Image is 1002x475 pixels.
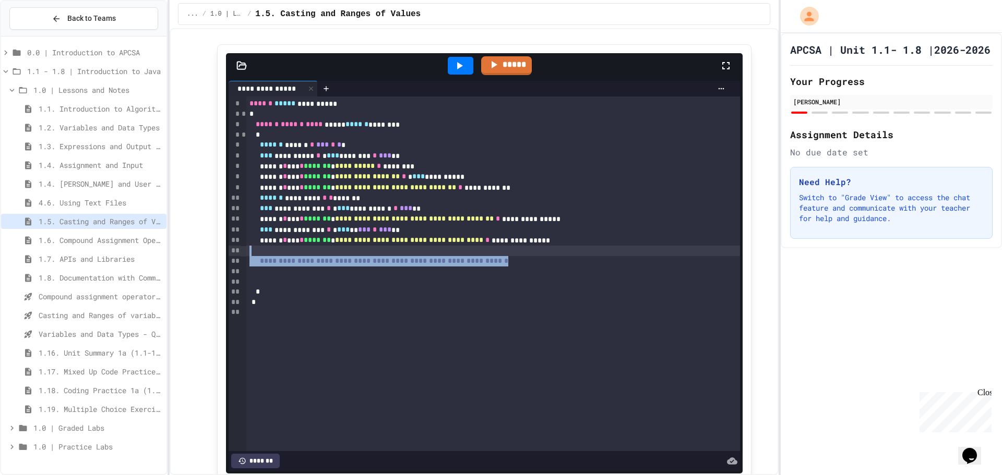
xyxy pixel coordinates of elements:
[33,441,162,452] span: 1.0 | Practice Labs
[39,103,162,114] span: 1.1. Introduction to Algorithms, Programming, and Compilers
[210,10,243,18] span: 1.0 | Lessons and Notes
[27,66,162,77] span: 1.1 - 1.8 | Introduction to Java
[39,310,162,321] span: Casting and Ranges of variables - Quiz
[790,74,993,89] h2: Your Progress
[789,4,821,28] div: My Account
[187,10,198,18] span: ...
[67,13,116,24] span: Back to Teams
[799,192,984,224] p: Switch to "Grade View" to access the chat feature and communicate with your teacher for help and ...
[39,366,162,377] span: 1.17. Mixed Up Code Practice 1.1-1.6
[39,272,162,283] span: 1.8. Documentation with Comments and Preconditions
[9,7,158,30] button: Back to Teams
[39,385,162,396] span: 1.18. Coding Practice 1a (1.1-1.6)
[799,176,984,188] h3: Need Help?
[27,47,162,58] span: 0.0 | Introduction to APCSA
[39,122,162,133] span: 1.2. Variables and Data Types
[39,291,162,302] span: Compound assignment operators - Quiz
[915,388,992,432] iframe: chat widget
[790,127,993,142] h2: Assignment Details
[247,10,251,18] span: /
[39,328,162,339] span: Variables and Data Types - Quiz
[790,42,991,57] h1: APCSA | Unit 1.1- 1.8 |2026-2026
[4,4,72,66] div: Chat with us now!Close
[39,216,162,227] span: 1.5. Casting and Ranges of Values
[958,433,992,465] iframe: chat widget
[202,10,206,18] span: /
[33,84,162,95] span: 1.0 | Lessons and Notes
[33,422,162,433] span: 1.0 | Graded Labs
[39,404,162,415] span: 1.19. Multiple Choice Exercises for Unit 1a (1.1-1.6)
[39,178,162,189] span: 1.4. [PERSON_NAME] and User Input
[39,347,162,358] span: 1.16. Unit Summary 1a (1.1-1.6)
[39,197,162,208] span: 4.6. Using Text Files
[790,146,993,159] div: No due date set
[255,8,421,20] span: 1.5. Casting and Ranges of Values
[39,160,162,170] span: 1.4. Assignment and Input
[39,141,162,152] span: 1.3. Expressions and Output [New]
[39,253,162,264] span: 1.7. APIs and Libraries
[39,235,162,246] span: 1.6. Compound Assignment Operators
[793,97,989,106] div: [PERSON_NAME]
